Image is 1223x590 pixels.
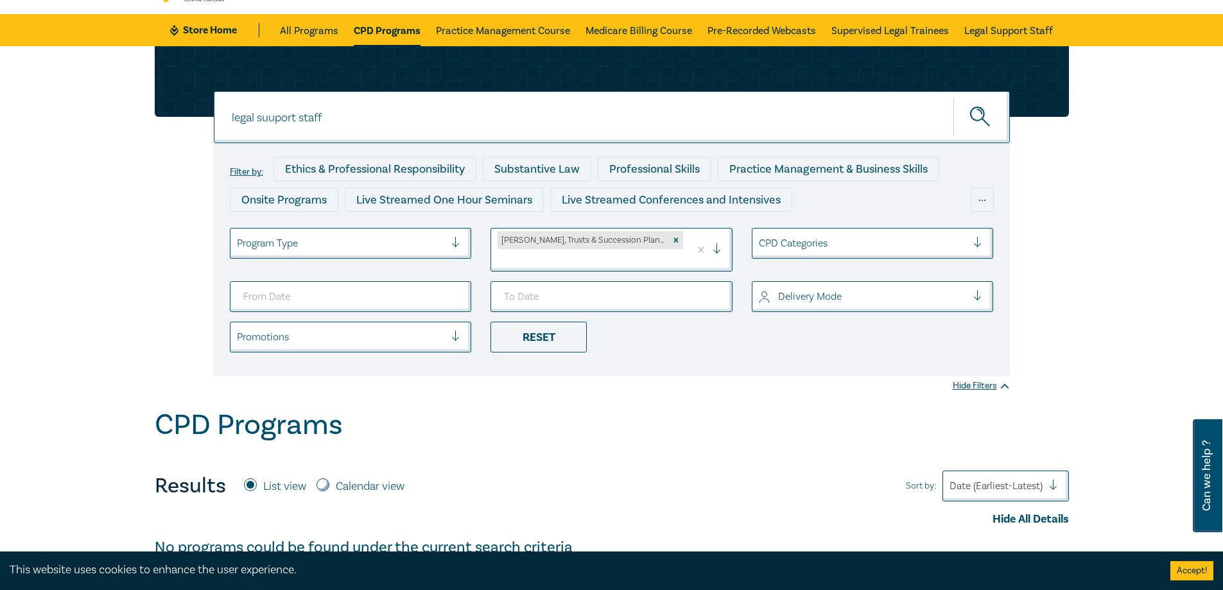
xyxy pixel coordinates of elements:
[906,479,936,493] span: Sort by:
[594,218,734,243] div: 10 CPD Point Packages
[831,14,949,46] a: Supervised Legal Trainees
[336,478,404,495] label: Calendar view
[230,167,263,177] label: Filter by:
[669,231,683,249] div: Remove Wills, Trusts & Succession Planning
[230,218,433,243] div: Live Streamed Practical Workshops
[759,236,761,250] input: select
[230,281,472,312] input: From Date
[1170,561,1213,580] button: Accept cookies
[490,322,587,352] div: Reset
[971,187,994,212] div: ...
[759,290,761,304] input: select
[237,236,239,250] input: select
[964,14,1053,46] a: Legal Support Staff
[718,157,939,181] div: Practice Management & Business Skills
[155,473,226,499] h4: Results
[155,537,1069,558] h4: No programs could be found under the current search criteria
[440,218,587,243] div: Pre-Recorded Webcasts
[598,157,711,181] div: Professional Skills
[237,330,239,344] input: select
[214,91,1010,143] input: Search for a program title, program description or presenter name
[498,253,500,267] input: select
[498,231,669,249] div: [PERSON_NAME], Trusts & Succession Planning
[483,157,591,181] div: Substantive Law
[436,14,570,46] a: Practice Management Course
[550,187,792,212] div: Live Streamed Conferences and Intensives
[953,379,1010,392] div: Hide Filters
[230,187,338,212] div: Onsite Programs
[354,14,421,46] a: CPD Programs
[280,14,338,46] a: All Programs
[155,511,1069,528] div: Hide All Details
[950,479,952,493] input: Sort by
[1201,427,1213,525] span: Can we help ?
[170,23,259,37] a: Store Home
[155,408,343,442] h1: CPD Programs
[585,14,692,46] a: Medicare Billing Course
[490,281,733,312] input: To Date
[707,14,816,46] a: Pre-Recorded Webcasts
[345,187,544,212] div: Live Streamed One Hour Seminars
[741,218,859,243] div: National Programs
[263,478,306,495] label: List view
[273,157,476,181] div: Ethics & Professional Responsibility
[10,562,1151,578] div: This website uses cookies to enhance the user experience.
